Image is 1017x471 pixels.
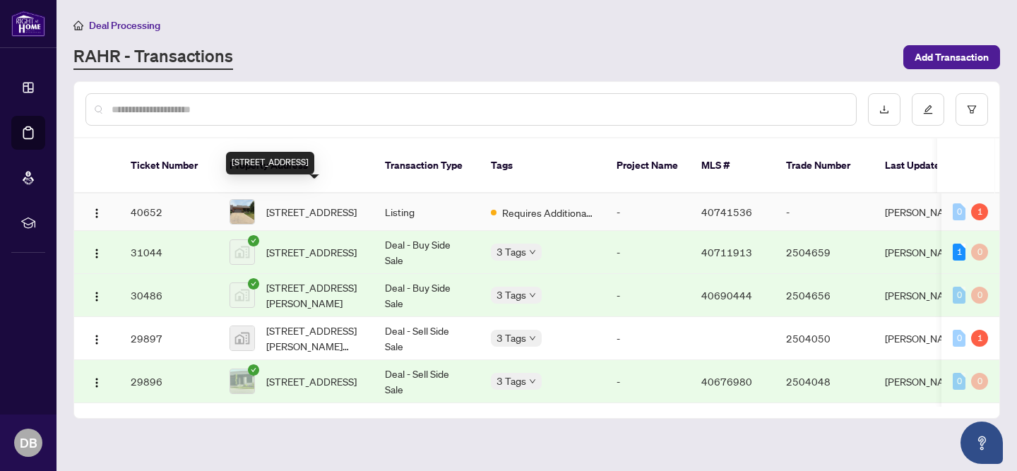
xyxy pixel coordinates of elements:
[605,317,690,360] td: -
[496,330,526,346] span: 3 Tags
[605,231,690,274] td: -
[701,289,752,302] span: 40690444
[73,20,83,30] span: home
[85,201,108,223] button: Logo
[248,235,259,246] span: check-circle
[230,326,254,350] img: thumbnail-img
[775,138,874,193] th: Trade Number
[956,93,988,126] button: filter
[971,330,988,347] div: 1
[529,292,536,299] span: down
[775,274,874,317] td: 2504656
[967,105,977,114] span: filter
[85,370,108,393] button: Logo
[91,248,102,259] img: Logo
[915,46,989,68] span: Add Transaction
[266,323,362,354] span: [STREET_ADDRESS][PERSON_NAME][PERSON_NAME]
[91,377,102,388] img: Logo
[529,378,536,385] span: down
[690,138,775,193] th: MLS #
[226,152,314,174] div: [STREET_ADDRESS]
[496,287,526,303] span: 3 Tags
[91,291,102,302] img: Logo
[605,360,690,403] td: -
[119,360,218,403] td: 29896
[874,193,980,231] td: [PERSON_NAME]
[248,364,259,376] span: check-circle
[374,403,480,446] td: Listing
[701,246,752,258] span: 40711913
[961,422,1003,464] button: Open asap
[701,205,752,218] span: 40741536
[119,274,218,317] td: 30486
[73,44,233,70] a: RAHR - Transactions
[953,330,965,347] div: 0
[874,138,980,193] th: Last Updated By
[119,193,218,231] td: 40652
[874,360,980,403] td: [PERSON_NAME]
[775,360,874,403] td: 2504048
[868,93,900,126] button: download
[971,244,988,261] div: 0
[874,231,980,274] td: [PERSON_NAME]
[230,283,254,307] img: thumbnail-img
[374,317,480,360] td: Deal - Sell Side Sale
[879,105,889,114] span: download
[953,373,965,390] div: 0
[480,138,605,193] th: Tags
[119,231,218,274] td: 31044
[119,138,218,193] th: Ticket Number
[89,19,160,32] span: Deal Processing
[502,205,594,220] span: Requires Additional Docs
[775,193,874,231] td: -
[874,317,980,360] td: [PERSON_NAME]
[496,244,526,260] span: 3 Tags
[912,93,944,126] button: edit
[85,284,108,306] button: Logo
[266,374,357,389] span: [STREET_ADDRESS]
[529,335,536,342] span: down
[971,287,988,304] div: 0
[266,204,357,220] span: [STREET_ADDRESS]
[374,360,480,403] td: Deal - Sell Side Sale
[874,403,980,446] td: [PERSON_NAME]
[85,241,108,263] button: Logo
[248,278,259,290] span: check-circle
[923,105,933,114] span: edit
[20,433,37,453] span: DB
[903,45,1000,69] button: Add Transaction
[230,240,254,264] img: thumbnail-img
[953,203,965,220] div: 0
[605,403,690,446] td: -
[529,249,536,256] span: down
[230,369,254,393] img: thumbnail-img
[85,327,108,350] button: Logo
[119,403,218,446] td: 25886
[971,373,988,390] div: 0
[230,200,254,224] img: thumbnail-img
[11,11,45,37] img: logo
[374,274,480,317] td: Deal - Buy Side Sale
[119,317,218,360] td: 29897
[874,274,980,317] td: [PERSON_NAME]
[971,203,988,220] div: 1
[953,244,965,261] div: 1
[775,231,874,274] td: 2504659
[218,138,374,193] th: Property Address
[374,231,480,274] td: Deal - Buy Side Sale
[374,193,480,231] td: Listing
[775,403,874,446] td: 2504050
[91,334,102,345] img: Logo
[91,208,102,219] img: Logo
[701,375,752,388] span: 40676980
[953,287,965,304] div: 0
[775,317,874,360] td: 2504050
[496,373,526,389] span: 3 Tags
[266,244,357,260] span: [STREET_ADDRESS]
[605,274,690,317] td: -
[605,193,690,231] td: -
[266,280,362,311] span: [STREET_ADDRESS][PERSON_NAME]
[605,138,690,193] th: Project Name
[374,138,480,193] th: Transaction Type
